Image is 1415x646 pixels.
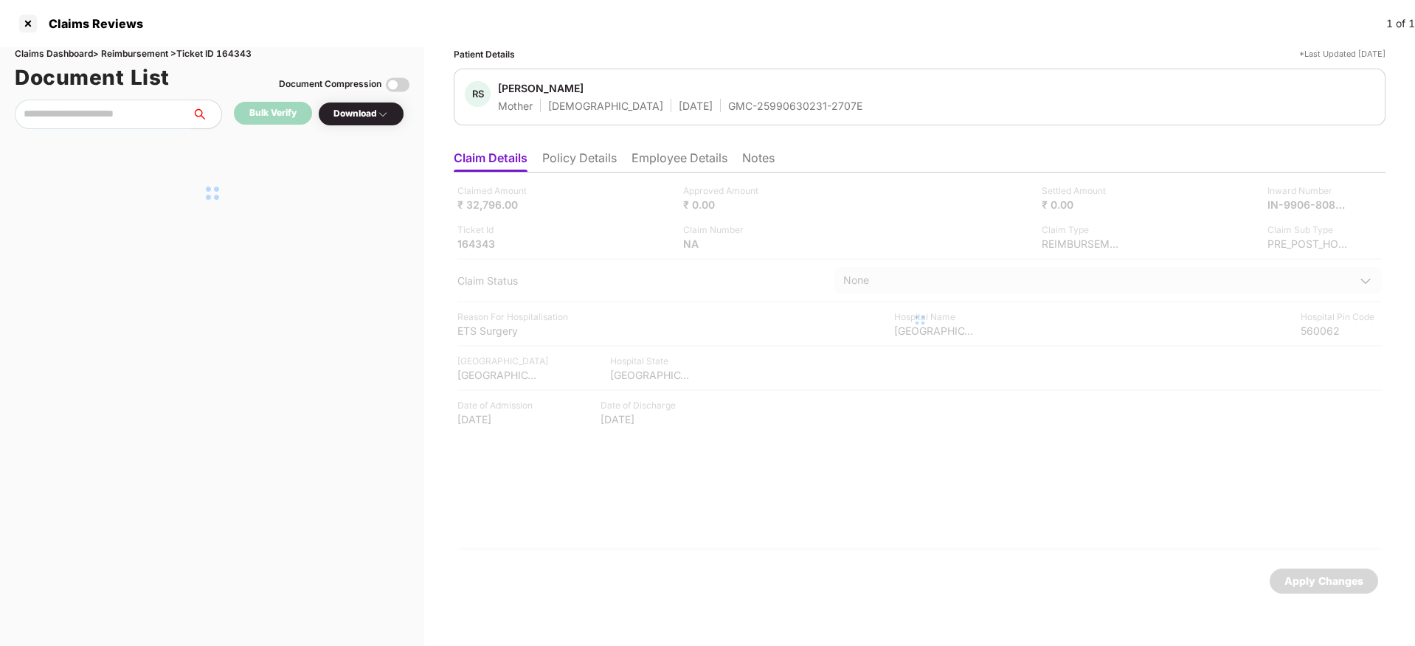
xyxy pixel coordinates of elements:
button: search [191,100,222,129]
div: Claims Reviews [40,16,143,31]
li: Policy Details [542,150,617,172]
div: *Last Updated [DATE] [1299,47,1385,61]
div: [DATE] [679,99,713,113]
div: Claims Dashboard > Reimbursement > Ticket ID 164343 [15,47,409,61]
div: RS [465,81,491,107]
div: [PERSON_NAME] [498,81,584,95]
img: svg+xml;base64,PHN2ZyBpZD0iVG9nZ2xlLTMyeDMyIiB4bWxucz0iaHR0cDovL3d3dy53My5vcmcvMjAwMC9zdmciIHdpZH... [386,73,409,97]
span: search [191,108,221,120]
div: Mother [498,99,533,113]
li: Employee Details [632,150,727,172]
h1: Document List [15,61,170,94]
li: Claim Details [454,150,527,172]
div: Patient Details [454,47,515,61]
div: Document Compression [279,77,381,91]
div: Bulk Verify [249,106,297,120]
div: Download [333,107,389,121]
div: [DEMOGRAPHIC_DATA] [548,99,663,113]
img: svg+xml;base64,PHN2ZyBpZD0iRHJvcGRvd24tMzJ4MzIiIHhtbG5zPSJodHRwOi8vd3d3LnczLm9yZy8yMDAwL3N2ZyIgd2... [377,108,389,120]
div: 1 of 1 [1386,15,1415,32]
div: GMC-25990630231-2707E [728,99,862,113]
li: Notes [742,150,775,172]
